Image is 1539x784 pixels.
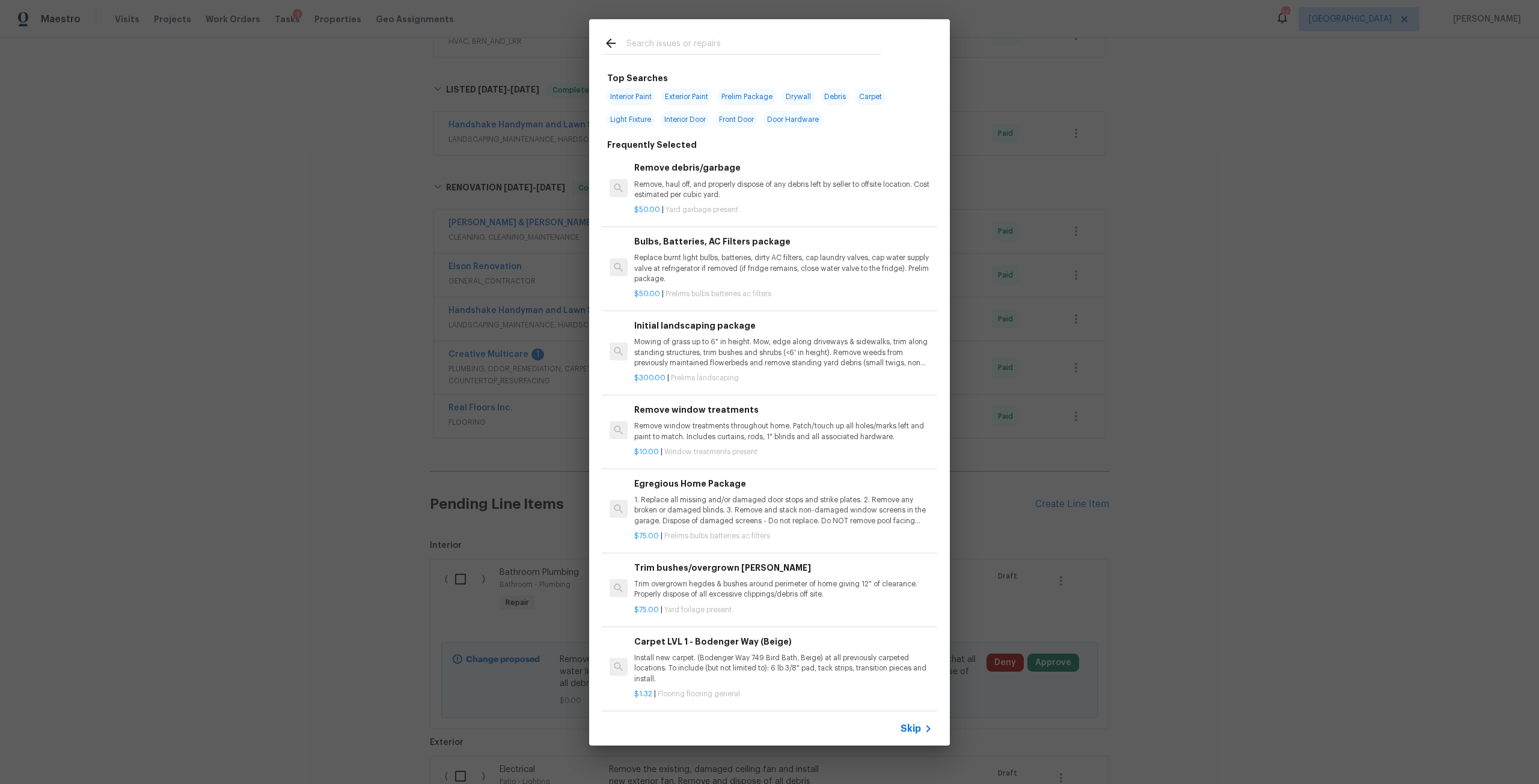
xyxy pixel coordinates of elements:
[664,532,770,539] span: Prelims bulbs batteries ac filters
[634,447,932,457] p: |
[607,138,697,151] h6: Frequently Selected
[634,205,932,215] p: |
[634,180,932,200] p: Remove, haul off, and properly dispose of any debris left by seller to offsite location. Cost est...
[665,206,738,213] span: Yard garbage present
[634,532,659,539] span: $75.00
[634,337,932,368] p: Mowing of grass up to 6" in height. Mow, edge along driveways & sidewalks, trim along standing st...
[634,374,665,381] span: $300.00
[634,289,932,299] p: |
[821,88,849,105] span: Debris
[718,88,776,105] span: Prelim Package
[634,495,932,526] p: 1. Replace all missing and/or damaged door stops and strike plates. 2. Remove any broken or damag...
[855,88,886,105] span: Carpet
[901,723,921,735] span: Skip
[634,689,932,699] p: |
[634,653,932,684] p: Install new carpet. (Bodenger Way 749 Bird Bath, Beige) at all previously carpeted locations. To ...
[782,88,815,105] span: Drywall
[626,36,881,54] input: Search issues or repairs
[634,421,932,442] p: Remove window treatments throughout home. Patch/touch up all holes/marks left and paint to match....
[665,290,771,297] span: Prelims bulbs batteries ac filters
[634,579,932,600] p: Trim overgrown hegdes & bushes around perimeter of home giving 12" of clearance. Properly dispose...
[634,477,932,490] h6: Egregious Home Package
[634,606,659,613] span: $75.00
[634,373,932,383] p: |
[671,374,739,381] span: Prelims landscaping
[607,111,655,128] span: Light Fixture
[664,606,732,613] span: Yard foilage present
[634,161,932,174] h6: Remove debris/garbage
[634,235,932,248] h6: Bulbs, Batteries, AC Filters package
[634,605,932,615] p: |
[607,88,655,105] span: Interior Paint
[661,111,709,128] span: Interior Door
[634,206,660,213] span: $50.00
[664,448,757,455] span: Window treatments present
[607,71,668,85] h6: Top Searches
[634,690,652,697] span: $1.32
[763,111,822,128] span: Door Hardware
[634,290,660,297] span: $50.00
[634,561,932,574] h6: Trim bushes/overgrown [PERSON_NAME]
[634,635,932,648] h6: Carpet LVL 1 - Bodenger Way (Beige)
[634,253,932,284] p: Replace burnt light bulbs, batteries, dirty AC filters, cap laundry valves, cap water supply valv...
[634,531,932,541] p: |
[634,448,659,455] span: $10.00
[715,111,757,128] span: Front Door
[634,403,932,416] h6: Remove window treatments
[661,88,712,105] span: Exterior Paint
[634,319,932,332] h6: Initial landscaping package
[658,690,740,697] span: Flooring flooring general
